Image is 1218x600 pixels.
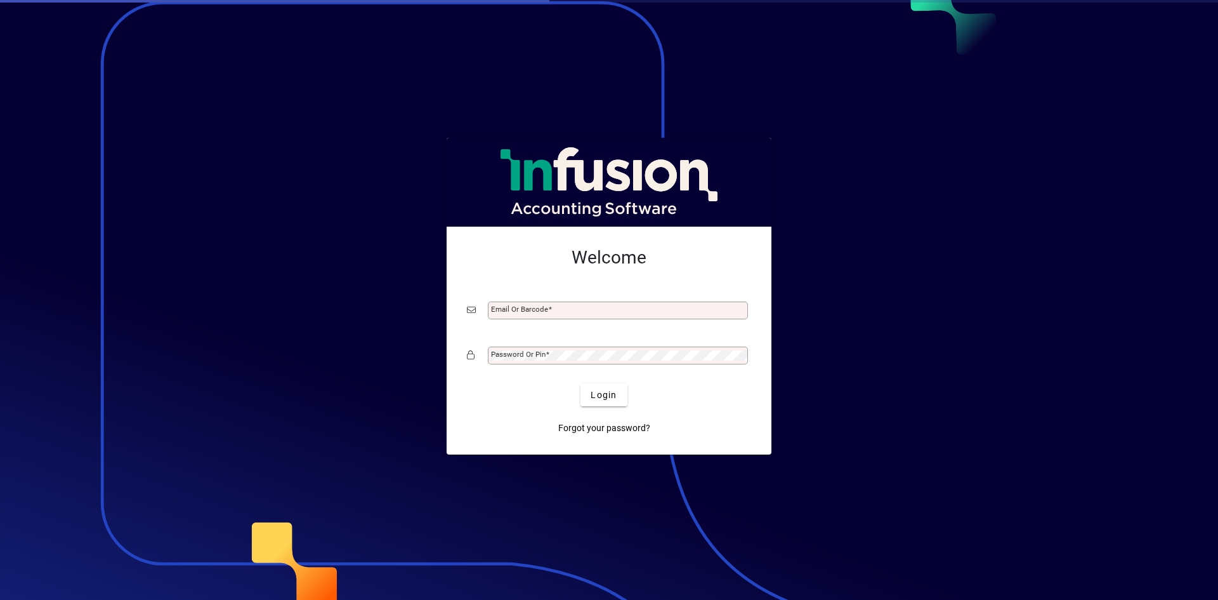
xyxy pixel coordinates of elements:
[467,247,751,269] h2: Welcome
[580,383,627,406] button: Login
[491,305,548,314] mat-label: Email or Barcode
[553,417,655,439] a: Forgot your password?
[558,422,650,435] span: Forgot your password?
[591,389,617,402] span: Login
[491,350,546,359] mat-label: Password or Pin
